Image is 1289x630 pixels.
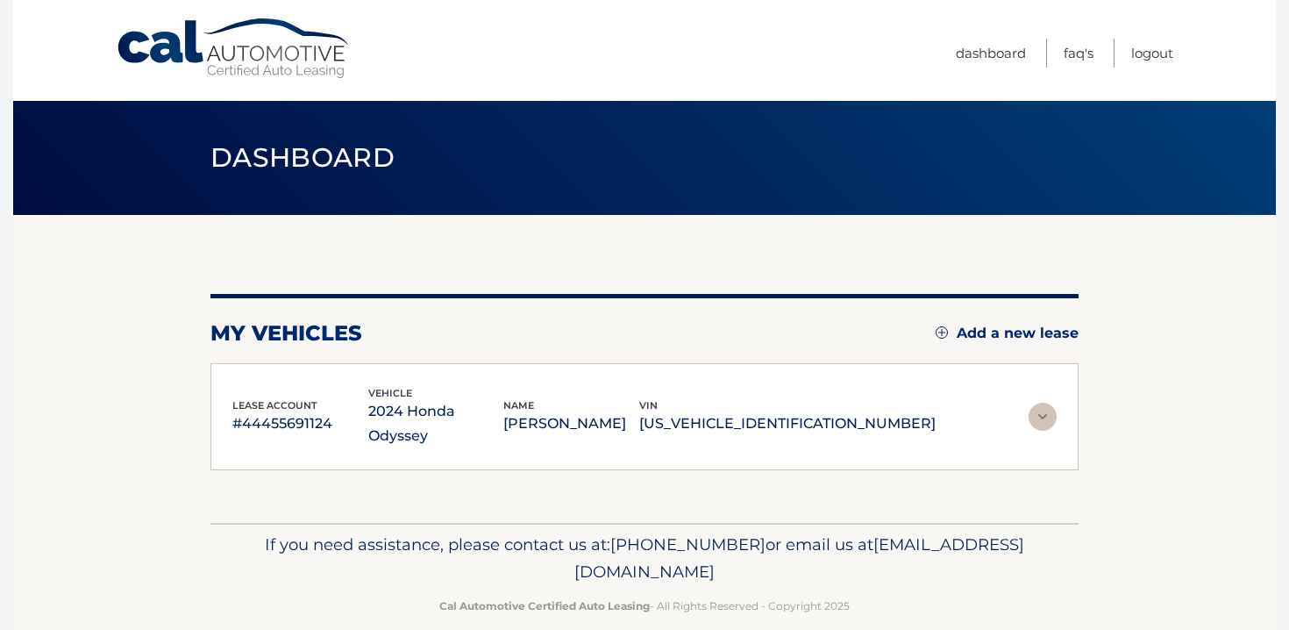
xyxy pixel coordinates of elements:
span: [PHONE_NUMBER] [610,534,766,555]
img: accordion-rest.svg [1029,403,1057,431]
a: FAQ's [1064,39,1093,68]
span: Dashboard [210,141,395,174]
a: Cal Automotive [116,18,353,80]
a: Dashboard [956,39,1026,68]
span: vehicle [368,387,412,399]
span: name [503,399,534,412]
span: vin [639,399,658,412]
p: If you need assistance, please contact us at: or email us at [222,531,1067,587]
p: - All Rights Reserved - Copyright 2025 [222,597,1067,615]
a: Add a new lease [936,325,1079,342]
p: #44455691124 [232,412,368,436]
span: lease account [232,399,317,412]
img: add.svg [936,326,948,339]
h2: my vehicles [210,320,362,347]
p: [PERSON_NAME] [503,412,639,436]
a: Logout [1131,39,1173,68]
strong: Cal Automotive Certified Auto Leasing [439,599,650,612]
p: 2024 Honda Odyssey [368,399,504,448]
p: [US_VEHICLE_IDENTIFICATION_NUMBER] [639,412,936,436]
